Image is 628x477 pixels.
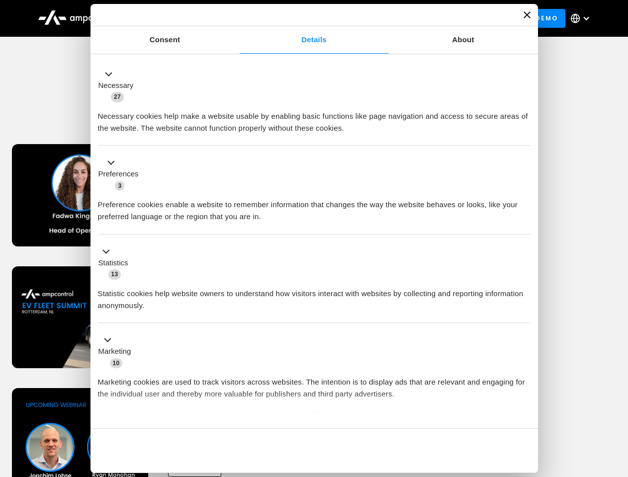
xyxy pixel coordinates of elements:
div: Necessary cookies help make a website usable by enabling basic functions like page navigation and... [98,103,531,134]
a: About [389,26,538,54]
span: 27 [111,92,124,102]
button: Marketing (10) [98,334,137,369]
span: 2 [164,424,174,434]
div: Statistic cookies help website owners to understand how visitors interact with websites by collec... [98,280,531,312]
button: Unclassified (2) [98,423,179,435]
label: Necessary [98,80,134,91]
button: Okay [387,436,530,465]
span: 10 [110,358,123,368]
span: 13 [108,269,121,279]
button: Preferences (3) [98,157,145,192]
label: Preferences [98,168,139,180]
button: Necessary (27) [98,68,140,103]
label: Marketing [98,346,131,357]
div: Marketing cookies are used to track visitors across websites. The intention is to display ads tha... [98,369,531,400]
label: Statistics [98,257,128,269]
div: Preference cookies enable a website to remember information that changes the way the website beha... [98,191,531,223]
span: 3 [115,181,124,191]
a: Details [240,26,389,54]
button: Statistics (13) [98,245,134,280]
a: Consent [90,26,240,54]
h1: Upcoming Webinars [12,100,617,124]
button: Close banner [524,11,531,18]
